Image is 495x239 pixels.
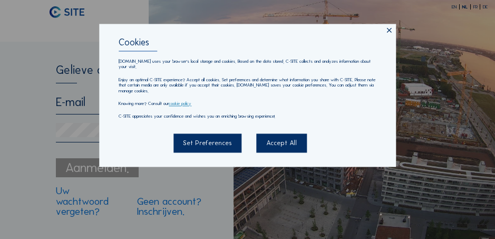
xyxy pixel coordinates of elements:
a: cookie policy [169,101,191,106]
p: Knowing more? Consult our [119,101,376,107]
p: C-SITE appreciates your confidence and wishes you an enriching browsing experience! [119,114,376,120]
p: [DOMAIN_NAME] uses your browser's local storage and cookies. Based on the data stored, C-SITE col... [119,59,376,70]
p: Enjoy an optimal C-SITE experience? Accept all cookies. Set preferences and determine what inform... [119,77,376,94]
div: Cookies [119,39,376,51]
div: Accept All [256,133,307,152]
div: Set Preferences [173,133,241,152]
